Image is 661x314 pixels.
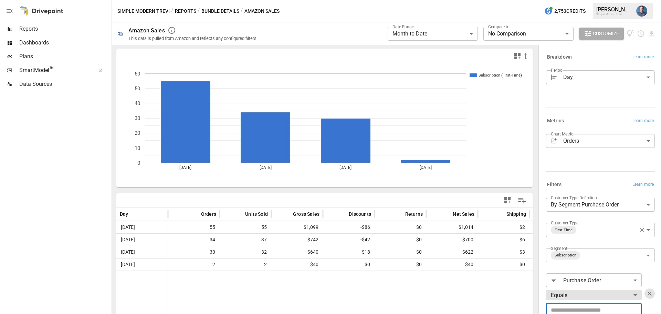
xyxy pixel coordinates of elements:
[120,221,136,233] span: [DATE]
[339,165,352,170] text: [DATE]
[551,67,563,73] label: Period
[171,7,174,16] div: /
[275,234,319,246] span: $742
[260,165,272,170] text: [DATE]
[128,27,165,34] div: Amazon Sales
[395,209,405,219] button: Sort
[19,80,110,88] span: Data Sources
[442,209,452,219] button: Sort
[129,209,139,219] button: Sort
[632,1,651,21] button: Mike Beckham
[191,209,200,219] button: Sort
[171,259,216,271] span: 2
[405,211,423,217] span: Returns
[547,117,564,125] h6: Metrics
[378,259,423,271] span: $0
[223,234,268,246] span: 37
[481,246,526,258] span: $3
[19,25,110,33] span: Reports
[201,211,216,217] span: Orders
[293,211,319,217] span: Gross Sales
[496,209,506,219] button: Sort
[117,30,123,37] div: 🛍
[551,220,578,226] label: Customer Type
[488,24,510,30] label: Compare to
[223,221,268,233] span: 55
[128,36,258,41] div: This data is pulled from Amazon and reflects any configured filters.
[596,6,632,13] div: [PERSON_NAME]
[430,259,474,271] span: $40
[201,7,239,16] button: Bundle Details
[392,24,414,30] label: Date Range
[275,259,319,271] span: $40
[552,226,575,234] span: First-Time
[378,246,423,258] span: $0
[563,134,655,148] div: Orders
[120,234,136,246] span: [DATE]
[135,115,140,121] text: 30
[326,221,371,233] span: -$86
[632,54,654,61] span: Learn more
[563,276,631,284] span: Purchase Order
[135,130,140,136] text: 20
[326,234,371,246] span: -$42
[627,28,634,40] button: View documentation
[378,234,423,246] span: $0
[554,7,586,16] span: 2,753 Credits
[479,73,522,78] text: Subscription (First-Time)
[326,246,371,258] span: -$18
[135,145,140,151] text: 10
[453,211,474,217] span: Net Sales
[135,71,140,77] text: 60
[546,198,655,212] div: By Segment Purchase Order
[636,6,647,17] img: Mike Beckham
[171,246,216,258] span: 30
[483,27,574,41] div: No Comparison
[430,234,474,246] span: $700
[506,211,526,217] span: Shipping
[235,209,244,219] button: Sort
[378,221,423,233] span: $0
[514,193,530,208] button: Manage Columns
[546,288,642,302] div: Equals
[116,63,527,187] svg: A chart.
[420,165,432,170] text: [DATE]
[275,221,319,233] span: $1,099
[198,7,200,16] div: /
[551,195,597,201] label: Customer Type Definition
[171,234,216,246] span: 34
[637,30,645,38] button: Schedule report
[223,259,268,271] span: 2
[275,246,319,258] span: $640
[135,85,140,92] text: 50
[542,5,588,18] button: 2,753Credits
[551,245,567,251] label: Segment
[135,100,140,107] text: 40
[551,131,573,137] label: Chart Metric
[223,246,268,258] span: 32
[19,39,110,47] span: Dashboards
[120,211,128,217] span: Day
[593,29,619,38] span: Customize
[171,221,216,233] span: 55
[481,259,526,271] span: $0
[481,234,526,246] span: $6
[120,246,136,258] span: [DATE]
[547,181,562,189] h6: Filters
[137,160,140,166] text: 0
[430,221,474,233] span: $1,014
[175,7,196,16] button: Reports
[245,211,268,217] span: Units Sold
[117,7,170,16] button: Simple Modern Trevi
[338,209,348,219] button: Sort
[552,251,579,259] span: Subscription
[547,53,572,61] h6: Breakdown
[481,221,526,233] span: $2
[648,30,655,38] button: Download report
[49,65,54,74] span: ™
[563,70,655,84] div: Day
[596,13,632,16] div: Simple Modern Trevi
[326,259,371,271] span: $0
